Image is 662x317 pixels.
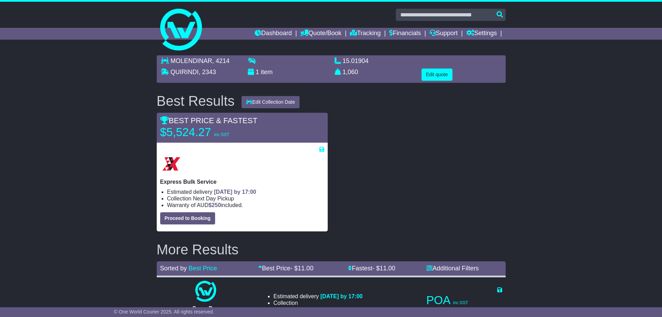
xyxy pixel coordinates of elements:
[298,265,313,272] span: 11.00
[261,69,273,76] span: item
[372,265,395,272] span: - $
[157,242,506,257] h2: More Results
[256,69,259,76] span: 1
[167,195,324,202] li: Collection
[453,300,468,305] span: inc GST
[160,265,187,272] span: Sorted by
[258,265,313,272] a: Best Price- $11.00
[315,307,327,312] span: $
[430,28,458,40] a: Support
[114,309,214,315] span: © One World Courier 2025. All rights reserved.
[426,293,502,307] p: POA
[343,69,358,76] span: 1,060
[160,212,215,224] button: Proceed to Booking
[348,265,395,272] a: Fastest- $11.00
[214,189,256,195] span: [DATE] by 17:00
[273,306,363,313] li: Warranty of AUD included.
[195,281,216,302] img: One World Courier: Same Day Nationwide(quotes take 0.5-1 hour)
[350,28,381,40] a: Tracking
[160,116,258,125] span: BEST PRICE & FASTEST
[466,28,497,40] a: Settings
[160,179,324,185] p: Express Bulk Service
[343,57,369,64] span: 15.01904
[167,189,324,195] li: Estimated delivery
[426,265,479,272] a: Additional Filters
[300,28,341,40] a: Quote/Book
[214,132,229,137] span: inc GST
[160,125,247,139] p: $5,524.27
[199,69,216,76] span: , 2343
[193,196,234,201] span: Next Day Pickup
[273,293,363,300] li: Estimated delivery
[153,93,238,109] div: Best Results
[242,96,300,108] button: Edit Collection Date
[212,57,230,64] span: , 4214
[320,293,363,299] span: [DATE] by 17:00
[189,265,217,272] a: Best Price
[171,57,212,64] span: MOLENDINAR
[160,153,182,175] img: Border Express: Express Bulk Service
[167,202,324,208] li: Warranty of AUD included.
[255,28,292,40] a: Dashboard
[273,300,363,306] li: Collection
[422,69,452,81] button: Edit quote
[389,28,421,40] a: Financials
[318,307,327,312] span: 250
[171,69,199,76] span: QUIRINDI
[291,265,313,272] span: - $
[209,202,221,208] span: $
[379,265,395,272] span: 11.00
[212,202,221,208] span: 250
